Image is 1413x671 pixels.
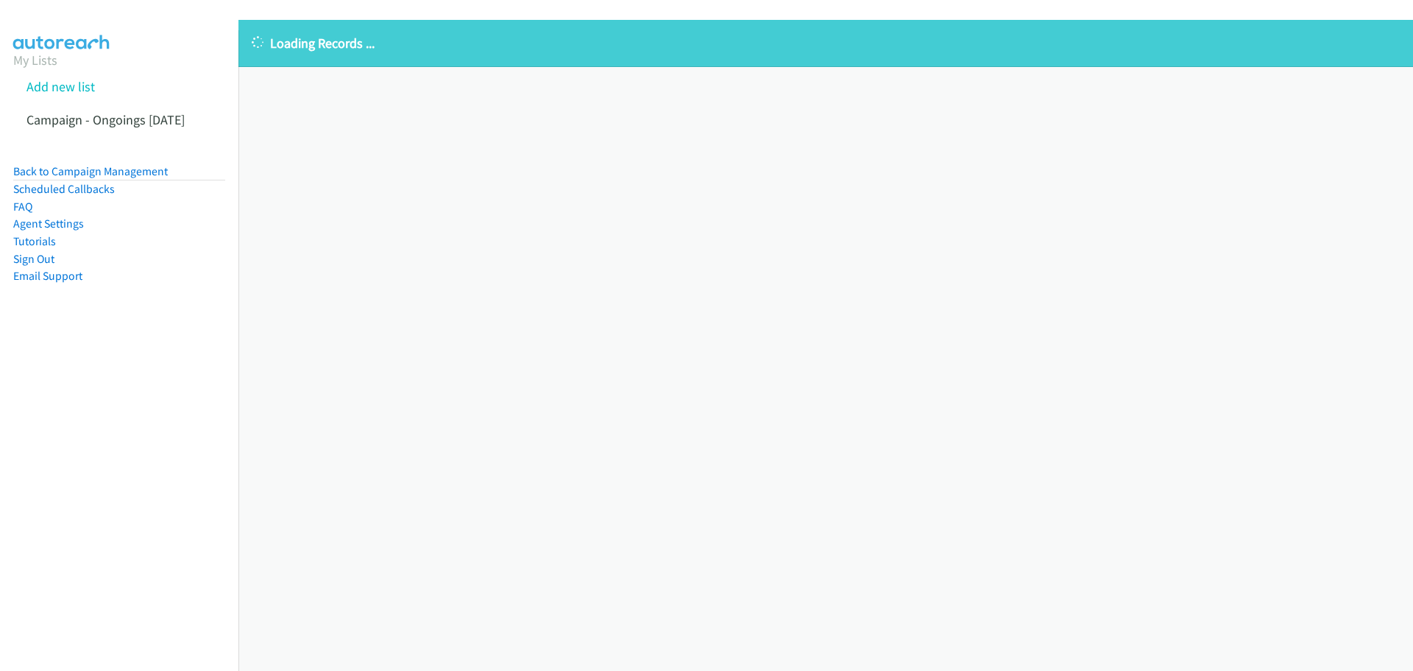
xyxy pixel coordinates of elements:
[13,269,82,283] a: Email Support
[13,234,56,248] a: Tutorials
[26,111,185,128] a: Campaign - Ongoings [DATE]
[13,52,57,68] a: My Lists
[13,217,84,231] a: Agent Settings
[252,33,1400,53] p: Loading Records ...
[13,182,115,196] a: Scheduled Callbacks
[13,252,54,266] a: Sign Out
[26,78,95,95] a: Add new list
[13,164,168,178] a: Back to Campaign Management
[13,200,32,214] a: FAQ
